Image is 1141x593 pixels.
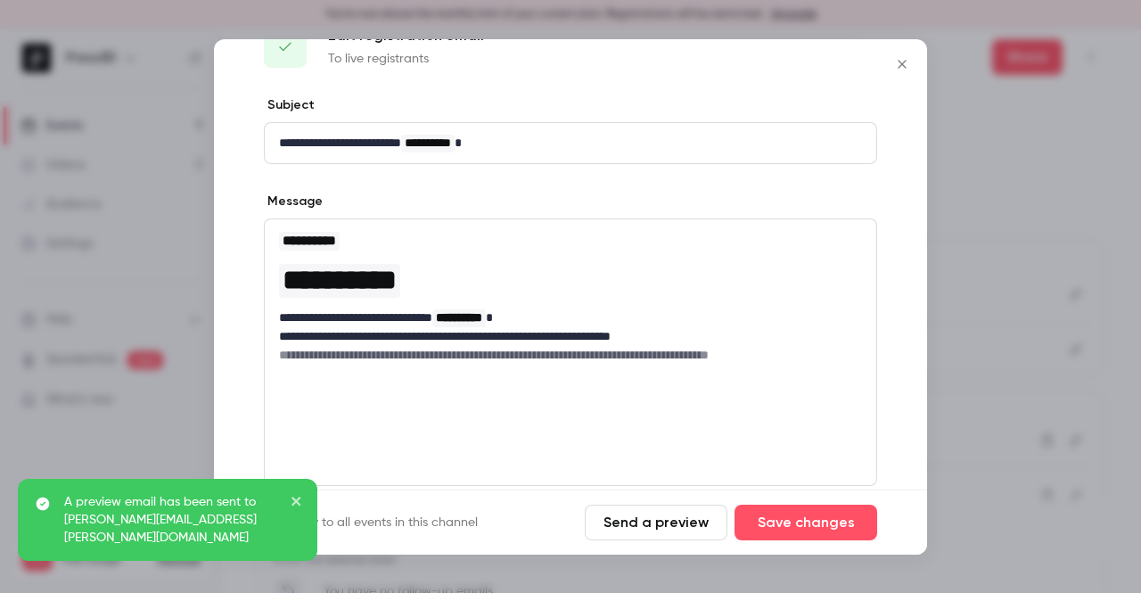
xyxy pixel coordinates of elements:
[585,505,727,540] button: Send a preview
[264,193,323,210] label: Message
[265,123,876,163] div: editor
[264,514,478,531] label: Apply to all events in this channel
[291,493,303,515] button: close
[265,219,876,375] div: editor
[64,493,278,547] p: A preview email has been sent to [PERSON_NAME][EMAIL_ADDRESS][PERSON_NAME][DOMAIN_NAME]
[735,505,877,540] button: Save changes
[884,46,920,82] button: Close
[328,50,484,68] p: To live registrants
[264,96,315,114] label: Subject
